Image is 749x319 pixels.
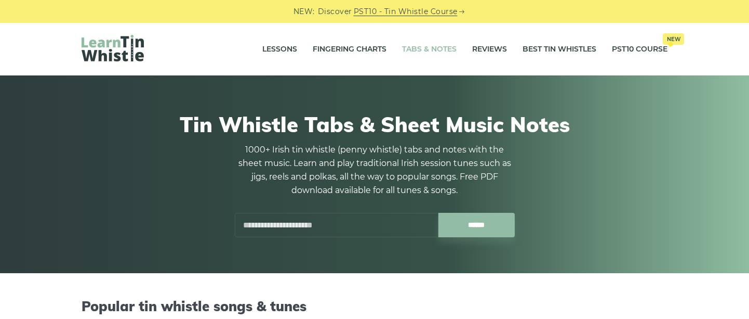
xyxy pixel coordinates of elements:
[262,36,297,62] a: Lessons
[663,33,684,45] span: New
[82,298,667,314] h2: Popular tin whistle songs & tunes
[82,35,144,61] img: LearnTinWhistle.com
[82,112,667,137] h1: Tin Whistle Tabs & Sheet Music Notes
[402,36,457,62] a: Tabs & Notes
[234,143,515,197] p: 1000+ Irish tin whistle (penny whistle) tabs and notes with the sheet music. Learn and play tradi...
[523,36,596,62] a: Best Tin Whistles
[313,36,386,62] a: Fingering Charts
[472,36,507,62] a: Reviews
[612,36,667,62] a: PST10 CourseNew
